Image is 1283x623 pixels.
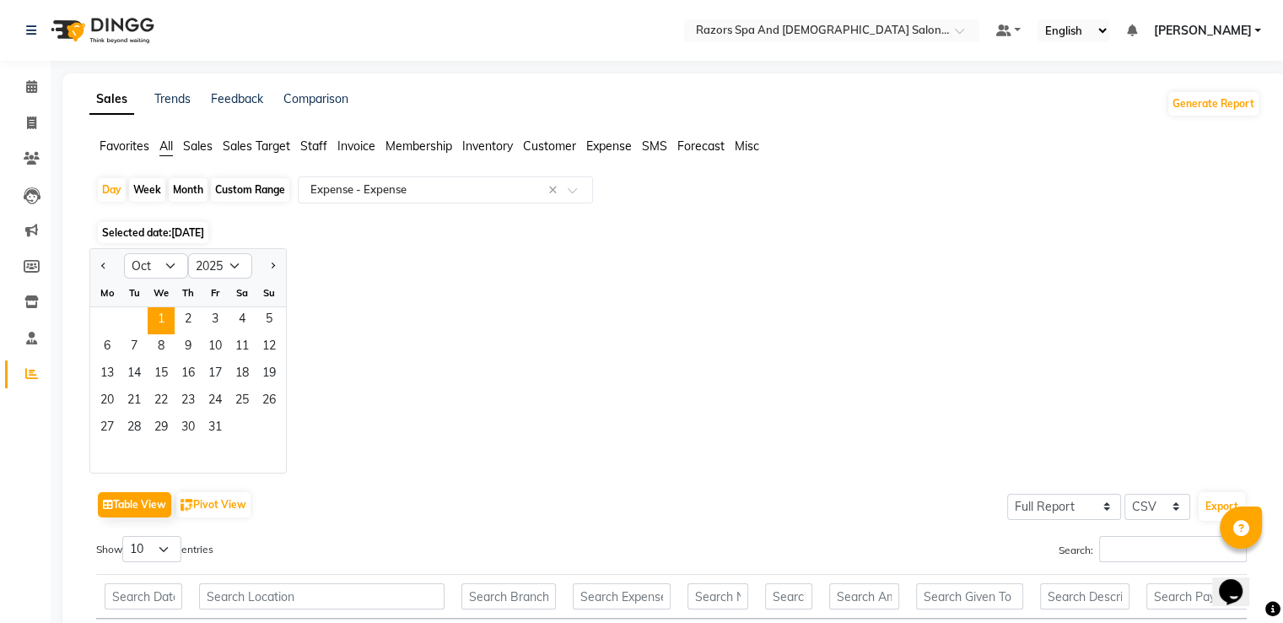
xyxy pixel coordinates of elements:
input: Search Amount [829,583,898,609]
div: Monday, October 27, 2025 [94,415,121,442]
img: logo [43,7,159,54]
span: 16 [175,361,202,388]
div: Fr [202,279,229,306]
span: 21 [121,388,148,415]
span: Favorites [100,138,149,154]
select: Showentries [122,536,181,562]
div: Tu [121,279,148,306]
div: Su [256,279,283,306]
div: Thursday, October 9, 2025 [175,334,202,361]
div: Sunday, October 19, 2025 [256,361,283,388]
input: Search Payment Mode [1146,583,1251,609]
div: Tuesday, October 7, 2025 [121,334,148,361]
div: Monday, October 6, 2025 [94,334,121,361]
span: Sales Target [223,138,290,154]
span: 6 [94,334,121,361]
span: 31 [202,415,229,442]
iframe: chat widget [1212,555,1266,606]
div: Mo [94,279,121,306]
span: Membership [385,138,452,154]
span: 17 [202,361,229,388]
div: Monday, October 13, 2025 [94,361,121,388]
button: Generate Report [1168,92,1259,116]
input: Search: [1099,536,1247,562]
a: Sales [89,84,134,115]
div: Wednesday, October 22, 2025 [148,388,175,415]
input: Search Description [1040,583,1129,609]
button: Next month [266,252,279,279]
span: Staff [300,138,327,154]
div: Friday, October 10, 2025 [202,334,229,361]
span: Expense [586,138,632,154]
span: Invoice [337,138,375,154]
a: Trends [154,91,191,106]
span: 12 [256,334,283,361]
div: Month [169,178,208,202]
div: Wednesday, October 29, 2025 [148,415,175,442]
div: Saturday, October 25, 2025 [229,388,256,415]
span: 1 [148,307,175,334]
span: 7 [121,334,148,361]
span: 26 [256,388,283,415]
label: Show entries [96,536,213,562]
span: Inventory [462,138,513,154]
div: Sa [229,279,256,306]
a: Comparison [283,91,348,106]
span: 19 [256,361,283,388]
span: 4 [229,307,256,334]
span: 28 [121,415,148,442]
input: Search Net [687,583,748,609]
div: Sunday, October 5, 2025 [256,307,283,334]
div: Thursday, October 16, 2025 [175,361,202,388]
button: Pivot View [176,492,251,517]
div: Wednesday, October 15, 2025 [148,361,175,388]
div: Tuesday, October 28, 2025 [121,415,148,442]
div: Saturday, October 18, 2025 [229,361,256,388]
span: [DATE] [171,226,204,239]
span: 20 [94,388,121,415]
div: Tuesday, October 14, 2025 [121,361,148,388]
span: Misc [735,138,759,154]
input: Search Location [199,583,445,609]
span: 30 [175,415,202,442]
button: Previous month [97,252,111,279]
div: Friday, October 31, 2025 [202,415,229,442]
span: 23 [175,388,202,415]
div: Wednesday, October 1, 2025 [148,307,175,334]
select: Select year [188,253,252,279]
input: Search Expense Type [573,583,671,609]
div: We [148,279,175,306]
div: Friday, October 17, 2025 [202,361,229,388]
div: Thursday, October 30, 2025 [175,415,202,442]
div: Wednesday, October 8, 2025 [148,334,175,361]
span: [PERSON_NAME] [1153,22,1251,40]
span: Selected date: [98,222,208,243]
div: Saturday, October 11, 2025 [229,334,256,361]
div: Day [98,178,126,202]
div: Sunday, October 26, 2025 [256,388,283,415]
div: Saturday, October 4, 2025 [229,307,256,334]
span: 5 [256,307,283,334]
span: 25 [229,388,256,415]
div: Friday, October 3, 2025 [202,307,229,334]
label: Search: [1059,536,1247,562]
span: 13 [94,361,121,388]
span: Forecast [677,138,725,154]
span: 27 [94,415,121,442]
span: 24 [202,388,229,415]
span: 10 [202,334,229,361]
div: Week [129,178,165,202]
span: Sales [183,138,213,154]
div: Thursday, October 2, 2025 [175,307,202,334]
input: Search Tax [765,583,812,609]
span: 2 [175,307,202,334]
span: 15 [148,361,175,388]
select: Select month [124,253,188,279]
div: Monday, October 20, 2025 [94,388,121,415]
span: SMS [642,138,667,154]
div: Thursday, October 23, 2025 [175,388,202,415]
span: 3 [202,307,229,334]
input: Search Given To [916,583,1023,609]
button: Table View [98,492,171,517]
span: All [159,138,173,154]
